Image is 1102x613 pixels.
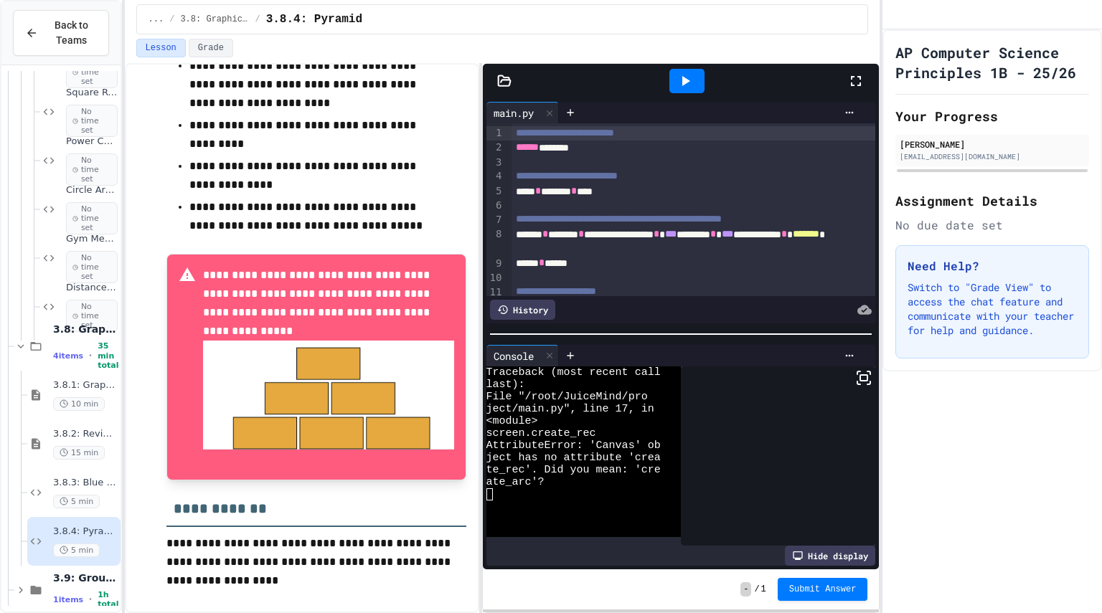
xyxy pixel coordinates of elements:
span: 3.9: Group Project - Mad Libs [53,571,118,584]
div: 1 [486,126,504,141]
div: Hide display [785,546,875,566]
div: Console [486,348,541,363]
button: Lesson [136,39,186,57]
span: Square Root Calculator [66,87,118,99]
span: ject has no attribute 'crea [486,452,661,464]
span: AttributeError: 'Canvas' ob [486,439,661,452]
span: / [255,14,260,25]
span: 1h total [98,590,118,609]
span: 35 min total [98,341,118,370]
span: Circle Area Calculator [66,184,118,196]
div: History [490,300,555,320]
span: 1 [761,584,766,595]
span: No time set [66,251,118,284]
div: 8 [486,227,504,257]
span: 3.8: Graphics in Python [180,14,249,25]
span: 15 min [53,446,105,460]
div: 4 [486,169,504,184]
div: [EMAIL_ADDRESS][DOMAIN_NAME] [900,151,1085,162]
div: 11 [486,285,504,300]
span: Back to Teams [47,18,97,48]
span: File "/root/JuiceMind/pro [486,391,648,403]
button: Grade [189,39,233,57]
span: te_rec'. Did you mean: 'cre [486,464,661,476]
span: No time set [66,300,118,333]
div: Console [486,345,559,366]
h3: Need Help? [908,257,1077,275]
span: <module> [486,415,538,427]
span: Traceback (most recent call [486,366,661,379]
span: - [740,582,751,597]
div: 3 [486,156,504,170]
h2: Assignment Details [895,191,1089,211]
span: screen.create_rec [486,427,596,439]
span: • [89,594,92,605]
div: 10 [486,271,504,285]
span: Distance Calculator [66,282,118,294]
h2: Your Progress [895,106,1089,126]
span: Submit Answer [789,584,857,595]
div: [PERSON_NAME] [900,138,1085,151]
button: Submit Answer [778,578,868,601]
div: 2 [486,141,504,155]
div: main.py [486,102,559,123]
span: 3.8.4: Pyramid [53,526,118,538]
span: ject/main.py", line 17, in [486,403,654,415]
span: 10 min [53,397,105,411]
span: No time set [66,105,118,138]
span: Gym Membership Calculator [66,233,118,245]
div: 5 [486,184,504,199]
span: / [169,14,174,25]
span: 1 items [53,595,83,604]
span: No time set [66,153,118,186]
h1: AP Computer Science Principles 1B - 25/26 [895,42,1089,82]
span: / [754,584,759,595]
span: Power Calculation Fix [66,136,118,148]
span: 3.8: Graphics in Python [53,323,118,336]
span: 5 min [53,543,100,557]
button: Back to Teams [13,10,109,56]
span: 3.8.3: Blue and Red [53,477,118,489]
span: ate_arc'? [486,476,545,488]
div: 7 [486,213,504,227]
div: 6 [486,199,504,213]
span: 3.8.1: Graphics in Python [53,379,118,391]
span: 5 min [53,495,100,508]
p: Switch to "Grade View" to access the chat feature and communicate with your teacher for help and ... [908,280,1077,338]
span: 4 items [53,351,83,361]
div: No due date set [895,217,1089,234]
div: main.py [486,105,541,120]
span: 3.8.4: Pyramid [266,11,362,28]
span: No time set [66,202,118,235]
div: 9 [486,257,504,271]
span: ... [149,14,164,25]
span: last): [486,379,525,391]
span: • [89,350,92,361]
span: 3.8.2: Review - Graphics in Python [53,428,118,440]
span: No time set [66,56,118,89]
